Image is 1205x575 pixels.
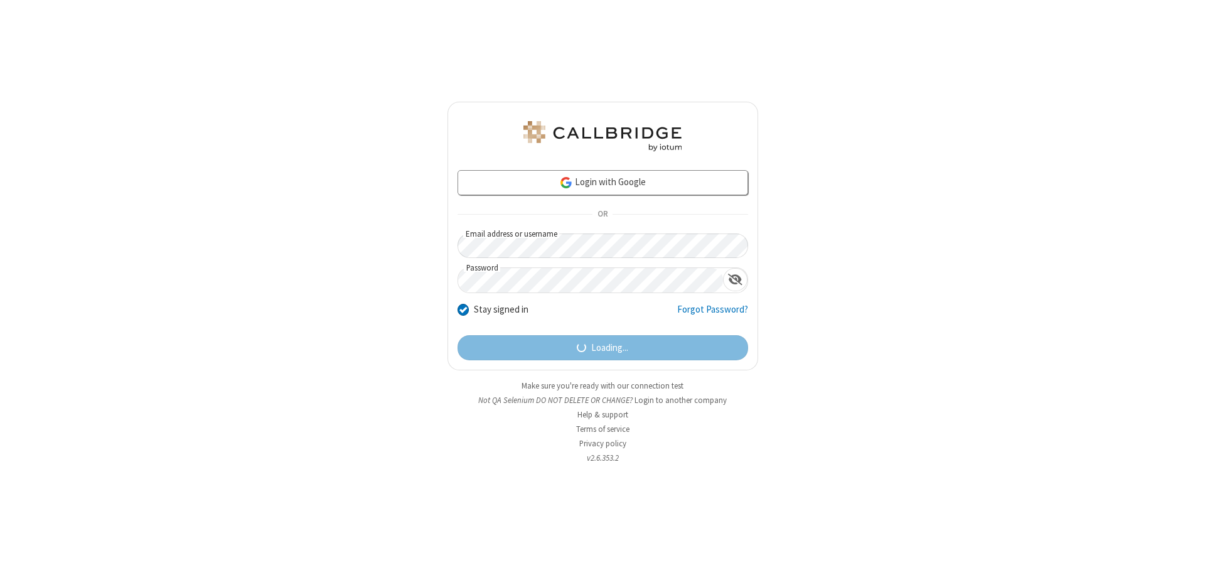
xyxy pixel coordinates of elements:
a: Help & support [577,409,628,420]
img: google-icon.png [559,176,573,190]
label: Stay signed in [474,303,528,317]
a: Make sure you're ready with our connection test [522,380,683,391]
iframe: Chat [1174,542,1196,566]
span: OR [592,206,613,223]
input: Email address or username [458,234,748,258]
li: Not QA Selenium DO NOT DELETE OR CHANGE? [447,394,758,406]
a: Forgot Password? [677,303,748,326]
img: QA Selenium DO NOT DELETE OR CHANGE [521,121,684,151]
input: Password [458,268,723,293]
a: Privacy policy [579,438,626,449]
li: v2.6.353.2 [447,452,758,464]
span: Loading... [591,341,628,355]
a: Login with Google [458,170,748,195]
button: Loading... [458,335,748,360]
a: Terms of service [576,424,629,434]
button: Login to another company [635,394,727,406]
div: Show password [723,268,747,291]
